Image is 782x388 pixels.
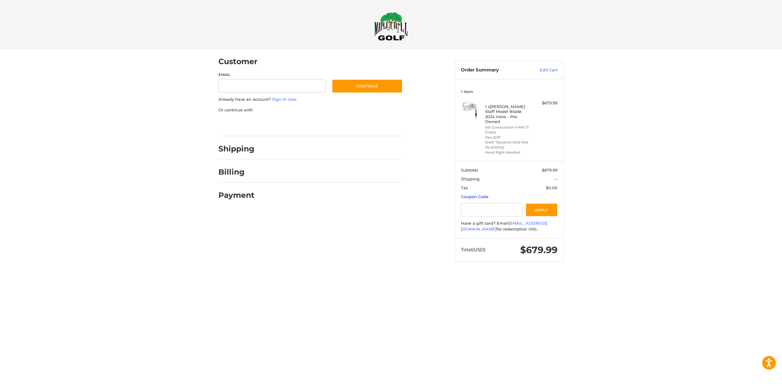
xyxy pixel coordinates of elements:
button: Continue [332,79,403,93]
a: Coupon Code [461,194,488,199]
iframe: PayPal-venmo [320,119,366,130]
input: Gift Certificate or Coupon Code [461,203,522,217]
h2: Payment [218,190,254,200]
li: Flex Stiff [485,135,532,140]
h2: Customer [218,57,258,66]
h2: Billing [218,167,254,177]
p: Already have an account? [218,96,403,103]
img: Maple Hill Golf [374,12,408,41]
span: Total (USD) [461,247,485,252]
span: Shipping [461,176,480,181]
label: Email [218,72,326,78]
li: Set Composition 4-PW (7 Clubs) [485,125,532,135]
iframe: PayPal-paypal [216,119,262,130]
h2: Shipping [218,144,254,154]
span: $679.99 [520,244,557,256]
span: $0.00 [546,185,557,190]
li: Shaft *Dynamic Gold Mid 115 (STOCK) [485,140,532,150]
span: $679.99 [542,168,557,172]
span: -- [554,176,557,181]
div: $679.99 [533,100,557,106]
button: Apply [525,203,558,217]
span: Subtotal [461,168,478,172]
a: Sign in now [272,97,297,102]
h3: 1 Item [461,89,557,94]
li: Hand Right-Handed [485,150,532,155]
iframe: PayPal-paylater [268,119,314,130]
p: Or continue with [218,107,403,113]
h4: 1 x [PERSON_NAME] Staff Model Blade 2024 Irons - Pre-Owned [485,104,532,124]
h3: Order Summary [461,67,527,73]
a: Edit Cart [527,67,557,73]
span: Tax [461,185,468,190]
div: Have a gift card? Email for redemption info. [461,220,557,232]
